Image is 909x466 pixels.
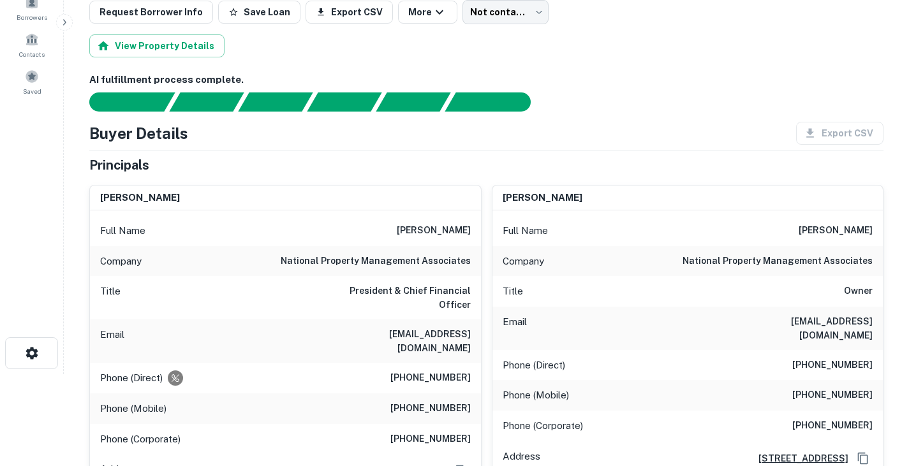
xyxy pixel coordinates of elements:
[318,327,471,355] h6: [EMAIL_ADDRESS][DOMAIN_NAME]
[100,191,180,205] h6: [PERSON_NAME]
[397,223,471,238] h6: [PERSON_NAME]
[89,34,225,57] button: View Property Details
[390,401,471,416] h6: [PHONE_NUMBER]
[318,284,471,312] h6: President & Chief Financial Officer
[845,364,909,425] iframe: Chat Widget
[100,223,145,238] p: Full Name
[390,370,471,386] h6: [PHONE_NUMBER]
[89,122,188,145] h4: Buyer Details
[748,451,848,465] a: [STREET_ADDRESS]
[89,1,213,24] button: Request Borrower Info
[503,388,569,403] p: Phone (Mobile)
[445,92,546,112] div: AI fulfillment process complete.
[844,284,873,299] h6: Owner
[720,314,873,342] h6: [EMAIL_ADDRESS][DOMAIN_NAME]
[390,432,471,447] h6: [PHONE_NUMBER]
[89,73,883,87] h6: AI fulfillment process complete.
[503,284,523,299] p: Title
[169,92,244,112] div: Your request is received and processing...
[100,370,163,386] p: Phone (Direct)
[4,64,60,99] a: Saved
[398,1,457,24] button: More
[238,92,313,112] div: Documents found, AI parsing details...
[19,49,45,59] span: Contacts
[792,358,873,373] h6: [PHONE_NUMBER]
[376,92,450,112] div: Principals found, still searching for contact information. This may take time...
[503,223,548,238] p: Full Name
[792,418,873,433] h6: [PHONE_NUMBER]
[792,388,873,403] h6: [PHONE_NUMBER]
[503,191,582,205] h6: [PERSON_NAME]
[503,314,527,342] p: Email
[503,358,565,373] p: Phone (Direct)
[100,254,142,269] p: Company
[218,1,300,24] button: Save Loan
[100,432,181,447] p: Phone (Corporate)
[100,401,166,416] p: Phone (Mobile)
[100,327,124,355] p: Email
[17,12,47,22] span: Borrowers
[74,92,170,112] div: Sending borrower request to AI...
[89,156,149,175] h5: Principals
[23,86,41,96] span: Saved
[307,92,381,112] div: Principals found, AI now looking for contact information...
[100,284,121,312] p: Title
[4,27,60,62] a: Contacts
[683,254,873,269] h6: national property management associates
[503,254,544,269] p: Company
[168,370,183,386] div: Requests to not be contacted at this number
[799,223,873,238] h6: [PERSON_NAME]
[281,254,471,269] h6: national property management associates
[306,1,393,24] button: Export CSV
[503,418,583,433] p: Phone (Corporate)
